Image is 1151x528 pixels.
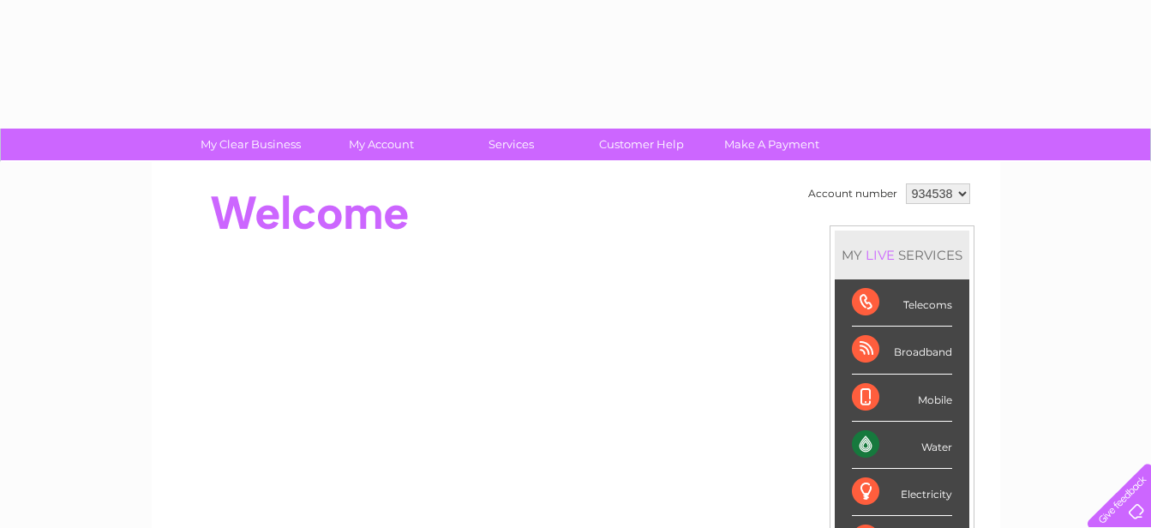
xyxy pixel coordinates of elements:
a: Services [441,129,582,160]
div: Broadband [852,327,952,374]
a: Customer Help [571,129,712,160]
div: Mobile [852,375,952,422]
div: Telecoms [852,279,952,327]
a: Make A Payment [701,129,842,160]
td: Account number [804,179,902,208]
div: Water [852,422,952,469]
div: MY SERVICES [835,231,969,279]
div: Electricity [852,469,952,516]
a: My Account [310,129,452,160]
div: LIVE [862,247,898,263]
a: My Clear Business [180,129,321,160]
